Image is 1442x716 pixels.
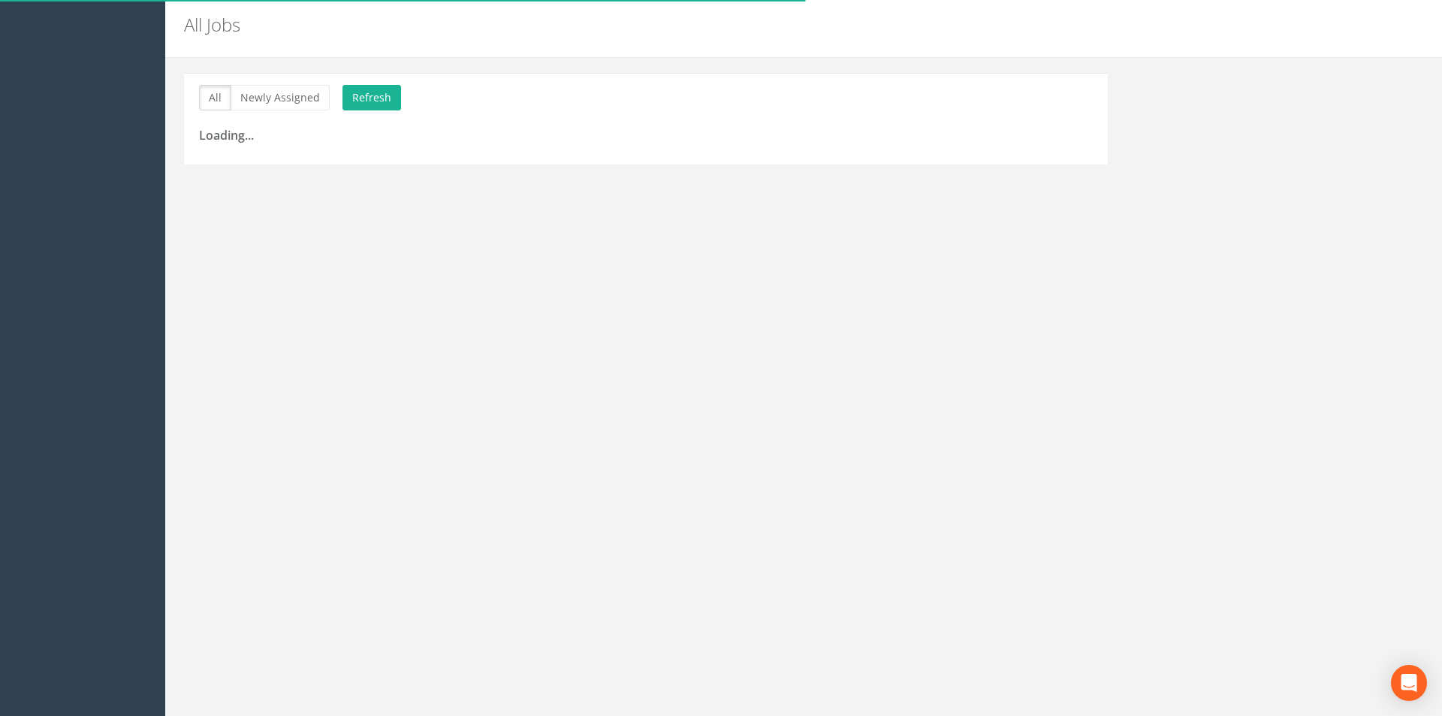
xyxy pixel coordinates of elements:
h2: All Jobs [184,15,1213,35]
h3: Loading... [199,129,1093,143]
button: Refresh [342,85,401,110]
div: Open Intercom Messenger [1391,665,1427,701]
button: All [199,85,231,110]
button: Newly Assigned [231,85,330,110]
